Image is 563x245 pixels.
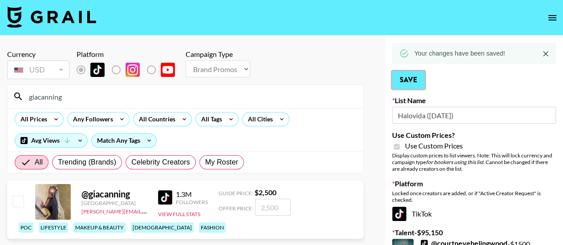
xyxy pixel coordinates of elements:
span: Use Custom Prices [405,141,463,150]
button: Save [392,71,425,89]
img: YouTube [161,63,175,77]
div: Campaign Type [186,50,250,59]
div: Platform [77,50,182,59]
img: TikTok [90,63,105,77]
label: List Name [392,96,556,105]
div: @ giacanning [81,189,147,200]
div: Avg Views [15,134,87,147]
img: TikTok [392,207,406,221]
div: [GEOGRAPHIC_DATA] [81,200,147,206]
strong: $ 2,500 [255,188,276,197]
img: Instagram [126,63,140,77]
div: TikTok [392,207,556,221]
img: Grail Talent [7,6,96,28]
div: fashion [199,222,226,233]
img: TikTok [158,190,172,205]
div: [DEMOGRAPHIC_DATA] [131,222,194,233]
span: Celebrity Creators [131,157,190,168]
button: View Full Stats [158,211,200,217]
label: Use Custom Prices? [392,131,556,140]
span: Trending (Brands) [58,157,116,168]
em: for bookers using this list [426,159,483,165]
div: USD [9,62,68,78]
div: makeup & beauty [73,222,126,233]
div: poc [19,222,33,233]
div: List locked to TikTok. [77,60,182,79]
div: Any Followers [68,112,115,126]
div: Currency is locked to USD [7,59,69,81]
span: Guide Price: [219,190,253,197]
input: 2,500 [255,199,291,216]
a: [PERSON_NAME][EMAIL_ADDRESS][PERSON_NAME][DOMAIN_NAME] [81,206,255,215]
button: open drawer [543,9,561,27]
div: Your changes have been saved! [414,45,505,61]
input: Search by User Name [24,89,358,104]
label: Talent - $ 95,150 [392,228,556,237]
div: All Cities [243,112,275,126]
div: Match Any Tags [92,134,156,147]
span: Offer Price: [219,205,253,212]
div: Followers [176,199,208,205]
div: All Countries [134,112,177,126]
div: Display custom prices to list viewers. Note: This will lock currency and campaign type . Cannot b... [392,152,556,172]
button: Close [539,47,552,60]
div: Currency [7,50,69,59]
span: All [35,157,43,168]
label: Platform [392,179,556,188]
div: lifestyle [39,222,68,233]
div: All Prices [15,112,49,126]
div: Locked once creators are added, or if "Active Creator Request" is checked. [392,190,556,203]
div: 1.3M [176,190,208,199]
div: All Tags [196,112,224,126]
span: My Roster [205,157,238,168]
